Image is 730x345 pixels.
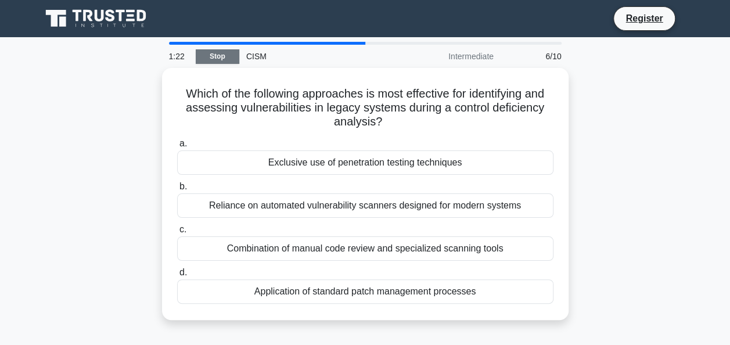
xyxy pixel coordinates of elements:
span: c. [179,224,186,234]
span: d. [179,267,187,277]
div: 6/10 [501,45,569,68]
span: b. [179,181,187,191]
a: Stop [196,49,239,64]
div: Intermediate [399,45,501,68]
span: a. [179,138,187,148]
div: CISM [239,45,399,68]
div: Combination of manual code review and specialized scanning tools [177,236,553,261]
div: 1:22 [162,45,196,68]
div: Reliance on automated vulnerability scanners designed for modern systems [177,193,553,218]
a: Register [618,11,670,26]
div: Application of standard patch management processes [177,279,553,304]
div: Exclusive use of penetration testing techniques [177,150,553,175]
h5: Which of the following approaches is most effective for identifying and assessing vulnerabilities... [176,87,555,130]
